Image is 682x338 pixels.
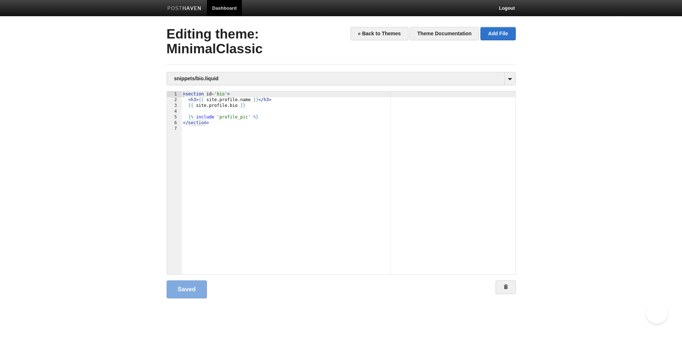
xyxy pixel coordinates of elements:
h2: Editing theme: MinimalClassic [167,27,516,56]
div: 4 [167,109,182,114]
a: Theme Documentation [410,27,479,40]
a: Saved [167,280,207,298]
a: snippets/bio.liquid [167,72,515,85]
div: 3 [167,103,182,109]
a: « Back to Themes [351,27,408,40]
div: 1 [167,91,182,97]
iframe: Help Scout Beacon - Open [646,302,668,324]
div: 7 [167,126,182,132]
a: Add File [480,27,515,40]
img: Posthaven-bar [167,6,202,12]
div: 2 [167,97,182,103]
div: 5 [167,114,182,120]
div: 6 [167,120,182,126]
